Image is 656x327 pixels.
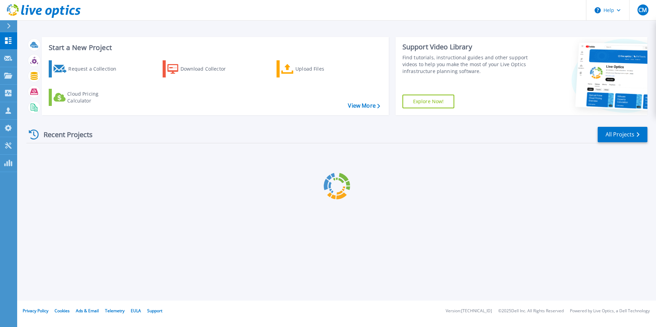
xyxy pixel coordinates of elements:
a: Upload Files [277,60,353,77]
span: CM [639,7,647,13]
a: Download Collector [163,60,239,77]
div: Find tutorials, instructional guides and other support videos to help you make the most of your L... [402,54,531,75]
a: Request a Collection [49,60,125,77]
li: Powered by Live Optics, a Dell Technology [570,309,650,313]
a: Privacy Policy [23,308,48,314]
div: Support Video Library [402,43,531,51]
a: Ads & Email [76,308,99,314]
div: Request a Collection [68,62,123,76]
div: Download Collector [180,62,235,76]
a: Support [147,308,162,314]
a: All Projects [598,127,647,142]
a: Explore Now! [402,95,455,108]
h3: Start a New Project [49,44,380,51]
a: View More [348,102,380,109]
a: EULA [131,308,141,314]
a: Cloud Pricing Calculator [49,89,125,106]
div: Recent Projects [26,126,102,143]
li: Version: [TECHNICAL_ID] [446,309,492,313]
li: © 2025 Dell Inc. All Rights Reserved [498,309,564,313]
a: Cookies [55,308,70,314]
a: Telemetry [105,308,125,314]
div: Upload Files [295,62,350,76]
div: Cloud Pricing Calculator [67,90,122,104]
